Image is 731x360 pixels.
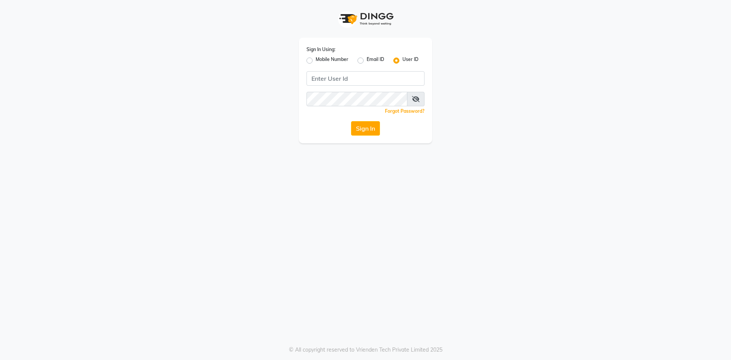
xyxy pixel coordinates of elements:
img: logo1.svg [335,8,396,30]
label: Mobile Number [316,56,348,65]
input: Username [306,92,407,106]
label: User ID [402,56,418,65]
label: Sign In Using: [306,46,335,53]
label: Email ID [367,56,384,65]
a: Forgot Password? [385,108,425,114]
input: Username [306,71,425,86]
button: Sign In [351,121,380,136]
